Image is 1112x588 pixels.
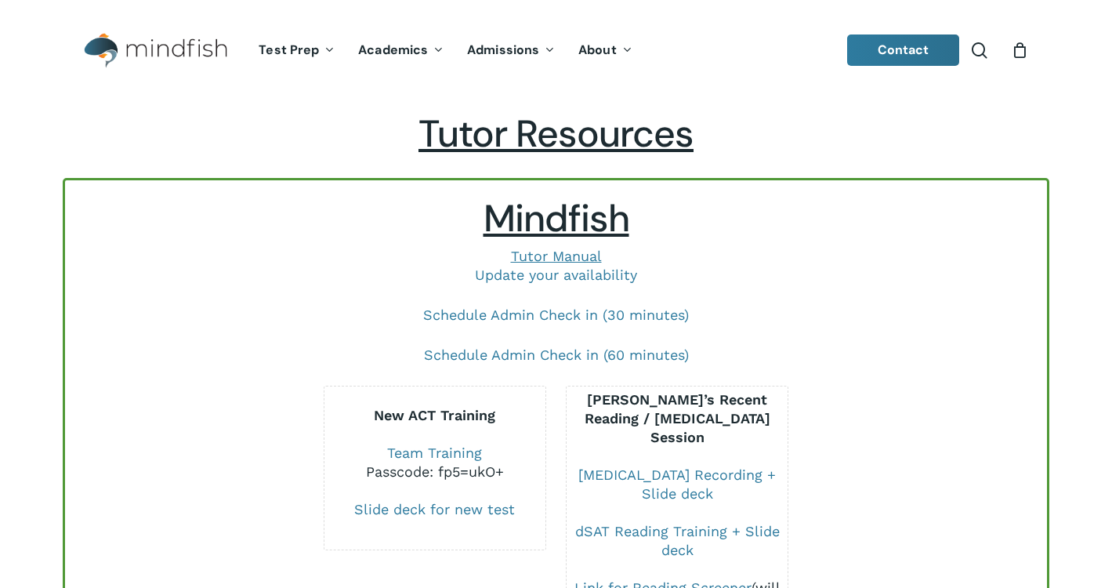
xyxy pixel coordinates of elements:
span: Mindfish [484,194,629,243]
span: Academics [358,42,428,58]
a: dSAT Reading Training + Slide deck [575,523,780,558]
span: About [578,42,617,58]
a: Tutor Manual [511,248,602,264]
nav: Main Menu [247,21,643,80]
a: [MEDICAL_DATA] Recording + Slide deck [578,466,776,502]
span: Tutor Resources [418,109,694,158]
span: Contact [878,42,929,58]
a: About [567,44,644,57]
a: Schedule Admin Check in (60 minutes) [424,347,689,363]
span: Test Prep [259,42,319,58]
span: Admissions [467,42,539,58]
a: Admissions [455,44,567,57]
a: Schedule Admin Check in (30 minutes) [423,307,689,323]
a: Academics [346,44,455,57]
a: Slide deck for new test [354,501,515,517]
a: Team Training [387,445,482,461]
div: Passcode: fp5=ukO+ [324,463,545,481]
b: [PERSON_NAME]’s Recent Reading / [MEDICAL_DATA] Session [585,391,770,445]
header: Main Menu [63,21,1049,80]
a: Test Prep [247,44,346,57]
a: Update your availability [475,267,637,283]
b: New ACT Training [374,407,495,423]
a: Cart [1011,42,1028,59]
a: Contact [847,34,960,66]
